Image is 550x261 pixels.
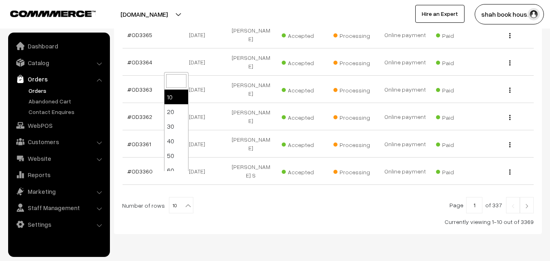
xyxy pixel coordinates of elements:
img: Menu [509,115,511,120]
a: #OD3365 [127,31,152,38]
img: Menu [509,60,511,66]
a: WebPOS [10,118,107,133]
span: Accepted [282,166,322,176]
a: Settings [10,217,107,232]
td: Online payment [379,21,431,48]
td: Online payment [379,76,431,103]
img: Left [509,204,517,208]
span: Processing [333,166,374,176]
span: Processing [333,111,374,122]
a: Contact Enquires [26,107,107,116]
a: Abandoned Cart [26,97,107,105]
span: Processing [333,57,374,67]
a: Orders [10,72,107,86]
a: #OD3361 [127,140,151,147]
li: 20 [164,104,188,119]
a: #OD3360 [127,168,153,175]
img: Menu [509,169,511,175]
span: Processing [333,138,374,149]
span: Page [449,202,463,208]
span: Accepted [282,29,322,40]
span: Paid [436,57,477,67]
td: [PERSON_NAME] [225,48,276,76]
td: [DATE] [174,21,225,48]
td: [DATE] [174,158,225,185]
a: COMMMERCE [10,8,81,18]
li: 40 [164,134,188,148]
img: Menu [509,33,511,38]
td: [PERSON_NAME] [225,76,276,103]
a: #OD3364 [127,59,152,66]
td: Online payment [379,130,431,158]
span: Paid [436,166,477,176]
a: Website [10,151,107,166]
span: Accepted [282,138,322,149]
td: [PERSON_NAME] [225,21,276,48]
button: [DOMAIN_NAME] [92,4,196,24]
td: [DATE] [174,103,225,130]
a: #OD3362 [127,113,152,120]
li: 60 [164,163,188,178]
img: Menu [509,88,511,93]
span: Paid [436,84,477,94]
img: Menu [509,142,511,147]
img: user [528,8,540,20]
span: Paid [436,138,477,149]
a: Dashboard [10,39,107,53]
span: 10 [169,197,193,214]
a: Customers [10,134,107,149]
span: Paid [436,111,477,122]
img: COMMMERCE [10,11,96,17]
span: Number of rows [122,201,165,210]
td: [PERSON_NAME] [225,130,276,158]
td: Online payment [379,48,431,76]
span: Accepted [282,57,322,67]
li: 10 [164,90,188,104]
a: Catalog [10,55,107,70]
a: Hire an Expert [415,5,465,23]
td: [DATE] [174,76,225,103]
td: [DATE] [174,130,225,158]
td: [PERSON_NAME] [225,103,276,130]
li: 30 [164,119,188,134]
td: Online payment [379,103,431,130]
td: [DATE] [174,48,225,76]
li: 50 [164,148,188,163]
span: of 337 [485,202,502,208]
a: #OD3363 [127,86,152,93]
button: shah book hous… [475,4,544,24]
a: Orders [26,86,107,95]
div: Currently viewing 1-10 out of 3369 [122,217,534,226]
a: Reports [10,167,107,182]
span: Accepted [282,111,322,122]
td: Online payment [379,158,431,185]
a: Staff Management [10,200,107,215]
span: Processing [333,84,374,94]
img: Right [523,204,530,208]
a: Marketing [10,184,107,199]
span: 10 [169,197,193,213]
span: Processing [333,29,374,40]
span: Paid [436,29,477,40]
td: [PERSON_NAME] S [225,158,276,185]
span: Accepted [282,84,322,94]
